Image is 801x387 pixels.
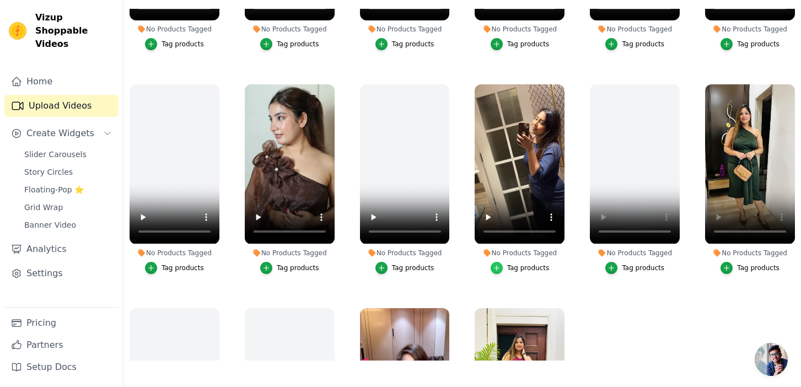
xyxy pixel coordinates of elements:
a: Slider Carousels [18,147,119,162]
a: Grid Wrap [18,200,119,215]
span: Floating-Pop ⭐ [24,184,84,195]
button: Tag products [145,38,204,50]
div: No Products Tagged [360,25,450,34]
a: Pricing [4,312,119,334]
a: Banner Video [18,217,119,233]
button: Tag products [721,38,780,50]
button: Tag products [491,262,550,274]
div: No Products Tagged [130,249,219,257]
span: Story Circles [24,166,73,178]
button: Tag products [375,38,434,50]
div: Tag products [392,40,434,49]
div: Tag products [622,264,664,272]
div: No Products Tagged [475,249,565,257]
button: Tag products [260,38,319,50]
div: Tag products [162,264,204,272]
span: Grid Wrap [24,202,63,213]
img: Vizup [9,22,26,40]
a: Analytics [4,238,119,260]
a: Settings [4,262,119,284]
div: No Products Tagged [245,25,335,34]
div: No Products Tagged [590,25,680,34]
div: Tag products [392,264,434,272]
span: Create Widgets [26,127,94,140]
span: Vizup Shoppable Videos [35,11,114,51]
a: Floating-Pop ⭐ [18,182,119,197]
div: No Products Tagged [475,25,565,34]
button: Tag products [375,262,434,274]
button: Tag products [145,262,204,274]
button: Tag products [260,262,319,274]
button: Tag products [605,38,664,50]
div: Tag products [737,40,780,49]
div: No Products Tagged [705,25,795,34]
div: No Products Tagged [130,25,219,34]
button: Tag products [605,262,664,274]
div: No Products Tagged [705,249,795,257]
div: No Products Tagged [590,249,680,257]
a: Setup Docs [4,356,119,378]
div: Tag products [507,40,550,49]
div: Tag products [162,40,204,49]
div: Tag products [277,264,319,272]
div: No Products Tagged [245,249,335,257]
span: Banner Video [24,219,76,230]
div: Tag products [507,264,550,272]
a: Home [4,71,119,93]
button: Tag products [491,38,550,50]
div: Tag products [277,40,319,49]
div: Tag products [737,264,780,272]
div: Tag products [622,40,664,49]
a: Partners [4,334,119,356]
button: Create Widgets [4,122,119,144]
a: Open chat [755,343,788,376]
button: Tag products [721,262,780,274]
a: Upload Videos [4,95,119,117]
span: Slider Carousels [24,149,87,160]
div: No Products Tagged [360,249,450,257]
a: Story Circles [18,164,119,180]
